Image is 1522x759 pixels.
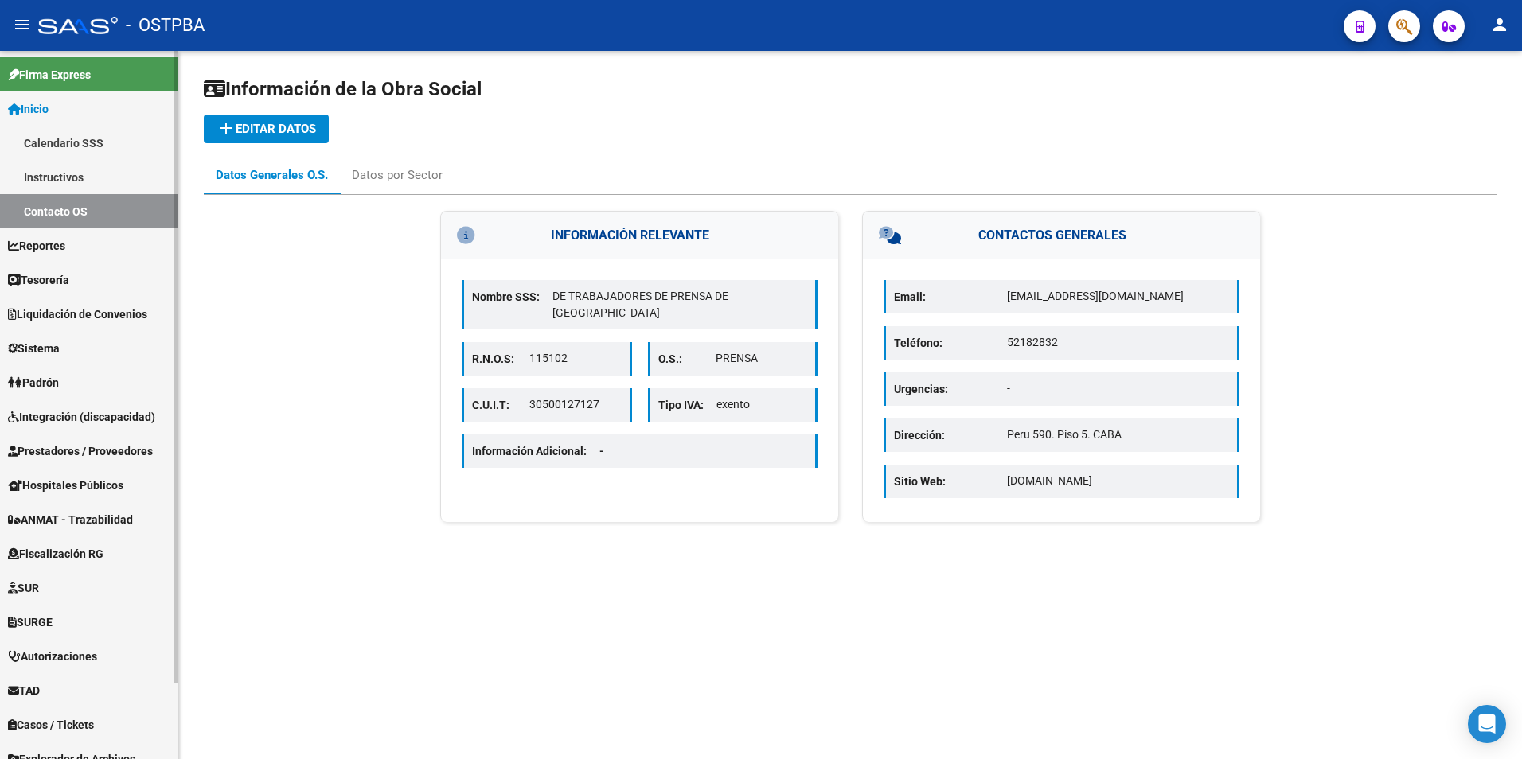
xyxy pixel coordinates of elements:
p: Nombre SSS: [472,288,552,306]
p: C.U.I.T: [472,396,529,414]
span: - OSTPBA [126,8,205,43]
span: Casos / Tickets [8,716,94,734]
mat-icon: menu [13,15,32,34]
div: Datos Generales O.S. [216,166,328,184]
span: Editar datos [217,122,316,136]
span: Tesorería [8,271,69,289]
span: ANMAT - Trazabilidad [8,511,133,528]
span: TAD [8,682,40,699]
span: Firma Express [8,66,91,84]
span: Fiscalización RG [8,545,103,562]
h1: Información de la Obra Social [204,76,1497,102]
span: SUR [8,579,39,597]
p: Información Adicional: [472,442,617,460]
p: DE TRABAJADORES DE PRENSA DE [GEOGRAPHIC_DATA] [552,288,807,321]
p: [EMAIL_ADDRESS][DOMAIN_NAME] [1007,288,1229,305]
p: 52182832 [1007,334,1229,351]
p: exento [716,396,808,413]
button: Editar datos [204,115,329,143]
span: Integración (discapacidad) [8,408,155,426]
h3: INFORMACIÓN RELEVANTE [441,212,838,259]
p: Peru 590. Piso 5. CABA [1007,426,1229,443]
span: Reportes [8,237,65,255]
p: - [1007,380,1229,397]
p: Sitio Web: [894,473,1007,490]
p: Dirección: [894,426,1007,444]
p: Teléfono: [894,334,1007,352]
p: 115102 [529,350,621,367]
span: Padrón [8,374,59,391]
p: Urgencias: [894,380,1007,398]
span: Prestadores / Proveedores [8,442,153,460]
div: Open Intercom Messenger [1468,705,1506,743]
span: Inicio [8,100,49,118]
p: PRENSA [716,350,807,367]
span: Autorizaciones [8,648,97,665]
mat-icon: person [1490,15,1509,34]
p: Email: [894,288,1007,306]
p: 30500127127 [529,396,621,413]
span: SURGE [8,613,53,631]
p: R.N.O.S: [472,350,529,368]
span: Sistema [8,340,60,357]
div: Datos por Sector [352,166,443,184]
span: Liquidación de Convenios [8,306,147,323]
p: O.S.: [658,350,716,368]
p: Tipo IVA: [658,396,716,414]
mat-icon: add [217,119,236,138]
span: Hospitales Públicos [8,477,123,494]
h3: CONTACTOS GENERALES [863,212,1260,259]
span: - [599,445,604,457]
p: [DOMAIN_NAME] [1007,473,1229,489]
